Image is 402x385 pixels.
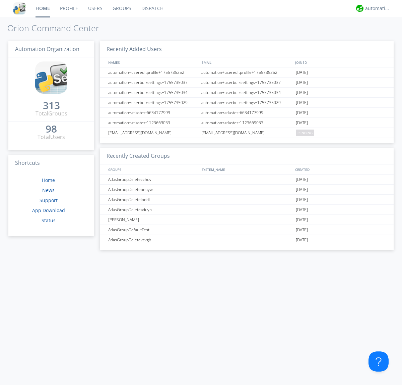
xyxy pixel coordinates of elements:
[100,41,394,58] h3: Recently Added Users
[200,118,294,128] div: automation+atlastest1123669033
[35,61,67,94] img: cddb5a64eb264b2086981ab96f4c1ba7
[107,57,198,67] div: NAMES
[296,235,308,245] span: [DATE]
[293,164,387,174] div: CREATED
[296,185,308,195] span: [DATE]
[43,102,60,109] div: 313
[296,78,308,88] span: [DATE]
[42,187,55,193] a: News
[296,108,308,118] span: [DATE]
[42,177,55,183] a: Home
[100,78,394,88] a: automation+userbulksettings+1755735037automation+userbulksettings+1755735037[DATE]
[107,108,199,117] div: automation+atlastest6634177999
[100,235,394,245] a: AtlasGroupDeletevcvgb[DATE]
[100,98,394,108] a: automation+userbulksettings+1755735029automation+userbulksettings+1755735029[DATE]
[43,102,60,110] a: 313
[107,98,199,107] div: automation+userbulksettings+1755735029
[107,118,199,128] div: automation+atlastest1123669033
[368,351,389,372] iframe: Toggle Customer Support
[200,164,293,174] div: SYSTEM_NAME
[107,215,199,225] div: [PERSON_NAME]
[42,217,56,224] a: Status
[15,45,79,53] span: Automation Organization
[296,195,308,205] span: [DATE]
[296,215,308,225] span: [DATE]
[107,205,199,214] div: AtlasGroupDeleteaduyn
[200,98,294,107] div: automation+userbulksettings+1755735029
[200,57,293,67] div: EMAIL
[293,57,387,67] div: JOINED
[107,225,199,235] div: AtlasGroupDefaultTest
[100,118,394,128] a: automation+atlastest1123669033automation+atlastest1123669033[DATE]
[200,78,294,87] div: automation+userbulksettings+1755735037
[100,215,394,225] a: [PERSON_NAME][DATE]
[107,185,199,194] div: AtlasGroupDeleteoquyw
[296,67,308,78] span: [DATE]
[200,88,294,97] div: automation+userbulksettings+1755735034
[100,225,394,235] a: AtlasGroupDefaultTest[DATE]
[100,108,394,118] a: automation+atlastest6634177999automation+atlastest6634177999[DATE]
[200,67,294,77] div: automation+usereditprofile+1755735252
[100,88,394,98] a: automation+userbulksettings+1755735034automation+userbulksettings+1755735034[DATE]
[107,235,199,245] div: AtlasGroupDeletevcvgb
[296,118,308,128] span: [DATE]
[107,67,199,77] div: automation+usereditprofile+1755735252
[13,2,25,14] img: cddb5a64eb264b2086981ab96f4c1ba7
[296,130,314,136] span: pending
[46,126,57,132] div: 98
[107,175,199,184] div: AtlasGroupDeletezzhov
[107,78,199,87] div: automation+userbulksettings+1755735037
[46,126,57,133] a: 98
[107,128,199,138] div: [EMAIL_ADDRESS][DOMAIN_NAME]
[100,185,394,195] a: AtlasGroupDeleteoquyw[DATE]
[100,195,394,205] a: AtlasGroupDeleteloddi[DATE]
[100,175,394,185] a: AtlasGroupDeletezzhov[DATE]
[107,88,199,97] div: automation+userbulksettings+1755735034
[40,197,58,203] a: Support
[200,108,294,117] div: automation+atlastest6634177999
[36,110,67,117] div: Total Groups
[38,133,65,141] div: Total Users
[100,205,394,215] a: AtlasGroupDeleteaduyn[DATE]
[100,67,394,78] a: automation+usereditprofile+1755735252automation+usereditprofile+1755735252[DATE]
[107,195,199,204] div: AtlasGroupDeleteloddi
[8,155,94,172] h3: Shortcuts
[296,88,308,98] span: [DATE]
[200,128,294,138] div: [EMAIL_ADDRESS][DOMAIN_NAME]
[365,5,390,12] div: automation+atlas
[296,98,308,108] span: [DATE]
[32,207,65,213] a: App Download
[296,225,308,235] span: [DATE]
[100,148,394,164] h3: Recently Created Groups
[100,128,394,138] a: [EMAIL_ADDRESS][DOMAIN_NAME][EMAIL_ADDRESS][DOMAIN_NAME]pending
[107,164,198,174] div: GROUPS
[296,175,308,185] span: [DATE]
[356,5,363,12] img: d2d01cd9b4174d08988066c6d424eccd
[296,205,308,215] span: [DATE]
